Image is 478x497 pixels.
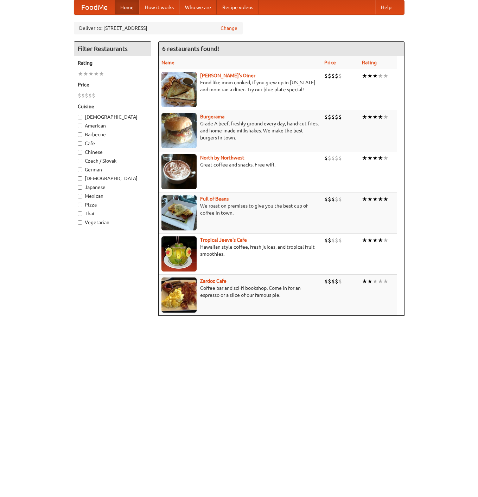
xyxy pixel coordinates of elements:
[78,59,147,66] h5: Rating
[179,0,217,14] a: Who we are
[324,60,336,65] a: Price
[200,196,229,202] b: Full of Beans
[78,192,147,200] label: Mexican
[372,236,378,244] li: ★
[362,154,367,162] li: ★
[367,154,372,162] li: ★
[161,120,319,141] p: Grade A beef, freshly ground every day, hand-cut fries, and home-made milkshakes. We make the bes...
[78,150,82,155] input: Chinese
[139,0,179,14] a: How it works
[78,115,82,119] input: [DEMOGRAPHIC_DATA]
[78,70,83,78] li: ★
[372,72,378,80] li: ★
[372,154,378,162] li: ★
[200,155,244,161] a: North by Northwest
[221,25,237,32] a: Change
[81,92,85,99] li: $
[78,175,147,182] label: [DEMOGRAPHIC_DATA]
[85,92,88,99] li: $
[161,113,197,148] img: burgerama.jpg
[161,236,197,272] img: jeeves.jpg
[78,113,147,120] label: [DEMOGRAPHIC_DATA]
[74,42,151,56] h4: Filter Restaurants
[74,0,115,14] a: FoodMe
[378,113,383,121] li: ★
[372,113,378,121] li: ★
[383,277,388,285] li: ★
[324,72,328,80] li: $
[378,277,383,285] li: ★
[78,140,147,147] label: Cafe
[78,166,147,173] label: German
[161,161,319,168] p: Great coffee and snacks. Free wifi.
[335,195,338,203] li: $
[372,277,378,285] li: ★
[217,0,259,14] a: Recipe videos
[88,92,92,99] li: $
[378,72,383,80] li: ★
[161,72,197,107] img: sallys.jpg
[362,113,367,121] li: ★
[161,79,319,93] p: Food like mom cooked, if you grew up in [US_STATE] and mom ran a diner. Try our blue plate special!
[161,154,197,189] img: north.jpg
[331,113,335,121] li: $
[383,113,388,121] li: ★
[78,92,81,99] li: $
[383,154,388,162] li: ★
[74,22,243,34] div: Deliver to: [STREET_ADDRESS]
[78,185,82,190] input: Japanese
[161,243,319,257] p: Hawaiian style coffee, fresh juices, and tropical fruit smoothies.
[200,278,227,284] a: Zardoz Cafe
[78,176,82,181] input: [DEMOGRAPHIC_DATA]
[338,154,342,162] li: $
[331,195,335,203] li: $
[88,70,94,78] li: ★
[383,236,388,244] li: ★
[335,277,338,285] li: $
[335,72,338,80] li: $
[78,103,147,110] h5: Cuisine
[338,236,342,244] li: $
[161,202,319,216] p: We roast on premises to give you the best cup of coffee in town.
[200,73,255,78] b: [PERSON_NAME]'s Diner
[378,236,383,244] li: ★
[161,195,197,230] img: beans.jpg
[161,60,174,65] a: Name
[378,154,383,162] li: ★
[78,149,147,156] label: Chinese
[378,195,383,203] li: ★
[78,168,82,172] input: German
[78,141,82,146] input: Cafe
[324,113,328,121] li: $
[324,195,328,203] li: $
[328,72,331,80] li: $
[78,184,147,191] label: Japanese
[331,236,335,244] li: $
[338,277,342,285] li: $
[99,70,104,78] li: ★
[362,195,367,203] li: ★
[367,236,372,244] li: ★
[324,236,328,244] li: $
[367,72,372,80] li: ★
[162,45,219,52] ng-pluralize: 6 restaurants found!
[338,195,342,203] li: $
[78,131,147,138] label: Barbecue
[78,201,147,208] label: Pizza
[375,0,397,14] a: Help
[161,277,197,313] img: zardoz.jpg
[335,236,338,244] li: $
[161,285,319,299] p: Coffee bar and sci-fi bookshop. Come in for an espresso or a slice of our famous pie.
[200,237,247,243] a: Tropical Jeeve's Cafe
[367,195,372,203] li: ★
[335,113,338,121] li: $
[367,113,372,121] li: ★
[383,72,388,80] li: ★
[331,277,335,285] li: $
[92,92,95,99] li: $
[328,113,331,121] li: $
[331,72,335,80] li: $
